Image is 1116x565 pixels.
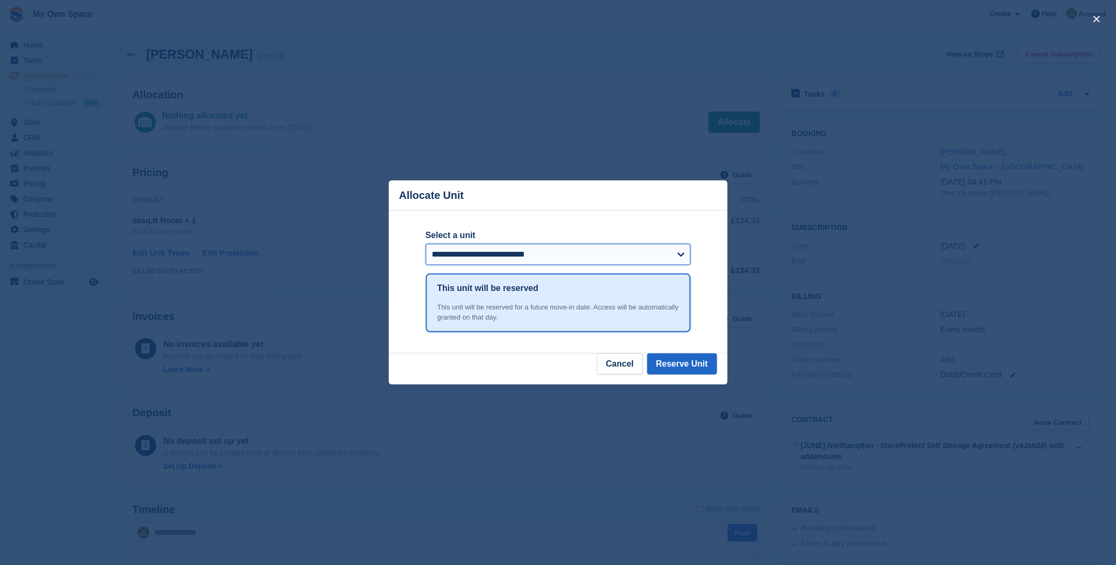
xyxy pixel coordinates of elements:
[438,302,679,323] div: This unit will be reserved for a future move-in date. Access will be automatically granted on tha...
[399,189,464,202] p: Allocate Unit
[426,229,691,242] label: Select a unit
[647,353,717,375] button: Reserve Unit
[597,353,642,375] button: Cancel
[1088,11,1105,28] button: close
[438,282,539,295] h1: This unit will be reserved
